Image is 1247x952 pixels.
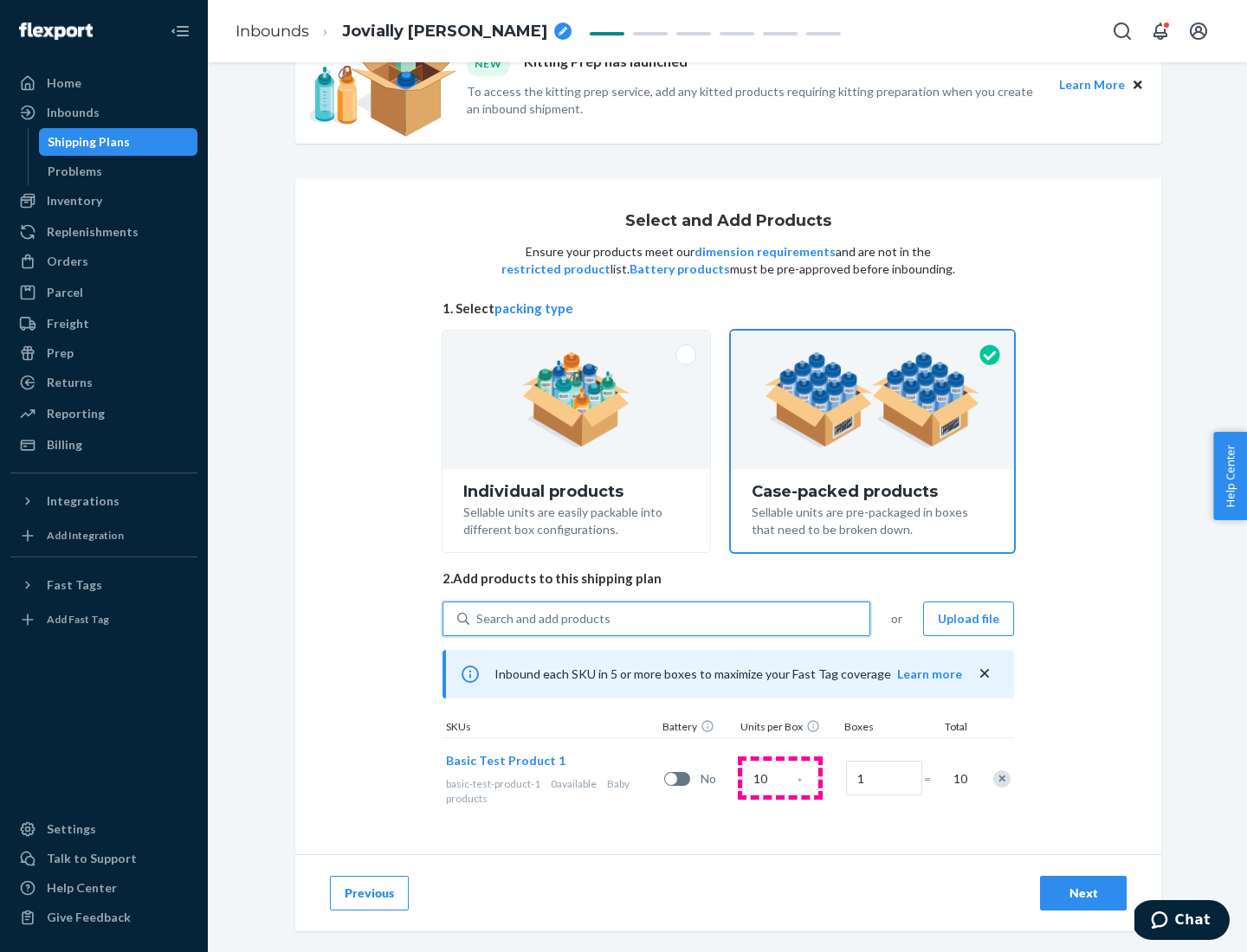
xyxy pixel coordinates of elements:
[551,777,597,790] span: 0 available
[10,904,197,931] button: Give Feedback
[1105,14,1140,48] button: Open Search Box
[950,770,967,788] span: 10
[48,133,130,151] div: Shipping Plans
[47,253,88,270] div: Orders
[10,874,197,902] a: Help Center
[443,299,1014,318] span: 1. Select
[47,850,137,867] div: Talk to Support
[10,487,197,515] button: Integrations
[10,815,197,843] a: Settings
[47,192,102,209] div: Inventory
[443,719,659,737] div: SKUs
[10,69,197,97] a: Home
[47,374,93,391] div: Returns
[47,909,131,926] div: Give Feedback
[47,576,102,594] div: Fast Tags
[39,158,198,185] a: Problems
[47,436,82,453] div: Billing
[446,777,540,790] span: basic-test-product-1
[10,99,197,126] a: Inbounds
[1128,75,1147,94] button: Close
[476,610,611,627] div: Search and add products
[524,52,688,75] p: Kitting Prep has launched
[10,218,197,246] a: Replenishments
[1181,14,1216,48] button: Open account menu
[47,104,100,121] div: Inbounds
[846,761,922,795] input: Number of boxes
[47,405,105,422] div: Reporting
[443,650,1014,698] div: Inbound each SKU in 5 or more boxes to maximize your Fast Tag coverage
[236,22,309,41] a: Inbounds
[10,187,197,215] a: Inventory
[765,352,980,447] img: case-pack.59cecea509d18c883b923b81aeac6d0b.png
[446,776,657,806] div: Baby products
[501,261,611,278] button: restricted product
[47,315,89,332] div: Freight
[446,752,565,769] button: Basic Test Product 1
[10,369,197,396] a: Returns
[742,761,818,795] input: Case Quantity
[494,299,573,318] button: packing type
[701,770,735,788] span: No
[47,528,124,543] div: Add Integration
[891,610,902,627] span: or
[47,344,74,362] div: Prep
[47,74,81,92] div: Home
[924,770,941,788] span: =
[10,310,197,338] a: Freight
[163,14,197,48] button: Close Navigation
[446,753,565,768] span: Basic Test Product 1
[752,483,993,500] div: Case-packed products
[47,284,83,301] div: Parcel
[659,719,737,737] div: Battery
[752,500,993,538] div: Sellable units are pre-packaged in boxes that need to be broken down.
[47,492,120,510] div: Integrations
[443,569,1014,588] span: 2. Add products to this shipping plan
[463,483,689,500] div: Individual products
[993,770,1011,788] div: Remove Item
[19,23,93,40] img: Flexport logo
[927,719,971,737] div: Total
[10,606,197,634] a: Add Fast Tag
[1055,884,1112,902] div: Next
[923,601,1014,636] button: Upload file
[841,719,927,737] div: Boxes
[1040,876,1127,910] button: Next
[47,223,139,241] div: Replenishments
[47,820,96,838] div: Settings
[10,431,197,459] a: Billing
[10,522,197,550] a: Add Integration
[10,339,197,367] a: Prep
[10,248,197,275] a: Orders
[897,666,962,683] button: Learn more
[10,400,197,428] a: Reporting
[463,500,689,538] div: Sellable units are easily packable into different box configurations.
[630,261,730,278] button: Battery products
[47,879,117,897] div: Help Center
[39,128,198,156] a: Shipping Plans
[500,243,957,278] p: Ensure your products meet our and are not in the list. must be pre-approved before inbounding.
[1134,900,1230,943] iframe: Opens a widget where you can chat to one of our agents
[467,83,1043,118] p: To access the kitting prep service, add any kitted products requiring kitting preparation when yo...
[1143,14,1178,48] button: Open notifications
[10,845,197,872] button: Talk to Support
[10,571,197,599] button: Fast Tags
[737,719,841,737] div: Units per Box
[695,243,836,261] button: dimension requirements
[1059,75,1125,94] button: Learn More
[1213,432,1247,520] button: Help Center
[467,52,510,75] div: NEW
[48,163,102,180] div: Problems
[342,21,547,43] span: Jovially Jolly Woodcock
[10,279,197,306] a: Parcel
[522,352,630,447] img: individual-pack.facf35554cb0f1810c75b2bd6df2d64e.png
[625,213,831,230] h1: Select and Add Products
[330,876,409,910] button: Previous
[976,665,993,683] button: close
[47,612,109,627] div: Add Fast Tag
[222,6,585,57] ol: breadcrumbs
